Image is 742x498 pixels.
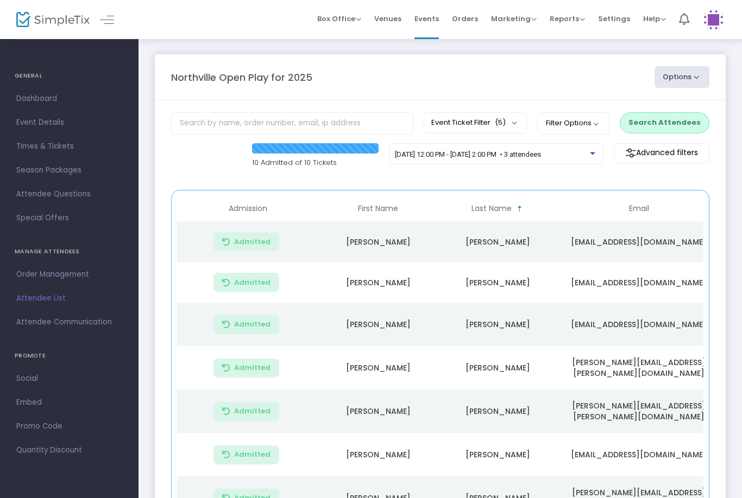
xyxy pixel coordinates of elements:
span: Settings [598,5,630,33]
span: Social [16,372,122,386]
td: [EMAIL_ADDRESS][DOMAIN_NAME] [557,221,720,262]
td: [EMAIL_ADDRESS][DOMAIN_NAME] [557,433,720,476]
button: Event Ticket Filter(5) [424,112,527,133]
span: Admitted [234,450,271,459]
span: Help [643,14,666,24]
span: Orders [452,5,478,33]
span: Attendee List [16,291,122,305]
button: Options [655,66,710,88]
span: Email [629,204,649,213]
td: [PERSON_NAME] [318,390,438,433]
span: Embed [16,395,122,410]
td: [PERSON_NAME] [438,346,557,390]
td: [EMAIL_ADDRESS][DOMAIN_NAME] [557,303,720,346]
button: Admitted [213,315,279,334]
h4: PROMOTE [15,345,124,367]
span: Event Details [16,116,122,130]
span: [DATE] 12:00 PM - [DATE] 2:00 PM • 3 attendees [395,150,541,158]
m-button: Advanced filters [614,143,709,163]
td: [EMAIL_ADDRESS][DOMAIN_NAME] [557,262,720,303]
input: Search by name, order number, email, ip address [171,112,413,135]
span: Admitted [234,278,271,287]
span: Box Office [317,14,361,24]
span: Attendee Questions [16,187,122,201]
button: Admitted [213,232,279,251]
h4: MANAGE ATTENDEES [15,241,124,263]
span: Admitted [234,238,271,246]
span: Events [414,5,439,33]
td: [PERSON_NAME] [318,221,438,262]
td: [PERSON_NAME] [438,433,557,476]
m-panel-title: Northville Open Play for 2025 [171,70,312,85]
td: [PERSON_NAME] [318,262,438,303]
span: Marketing [491,14,537,24]
td: [PERSON_NAME] [438,303,557,346]
span: Promo Code [16,419,122,433]
span: Sortable [515,205,524,213]
span: (5) [495,118,506,127]
span: Admission [229,204,267,213]
button: Admitted [213,402,279,421]
button: Search Attendees [620,112,709,133]
button: Filter Options [537,112,609,134]
p: 10 Admitted of 10 Tickets [252,157,379,168]
span: Order Management [16,267,122,282]
span: Quantity Discount [16,443,122,457]
td: [PERSON_NAME] [438,390,557,433]
span: Dashboard [16,92,122,106]
span: Season Packages [16,163,122,177]
img: filter [625,148,636,158]
button: Admitted [213,273,279,292]
td: [PERSON_NAME] [438,262,557,303]
span: Times & Tickets [16,139,122,154]
button: Admitted [213,359,279,378]
td: [PERSON_NAME] [318,346,438,390]
span: Venues [374,5,401,33]
span: Last Name [471,204,512,213]
span: Attendee Communication [16,315,122,329]
button: Admitted [213,445,279,464]
td: [PERSON_NAME] [318,303,438,346]
span: Admitted [234,407,271,416]
span: Admitted [234,363,271,372]
span: Special Offers [16,211,122,225]
td: [PERSON_NAME][EMAIL_ADDRESS][PERSON_NAME][DOMAIN_NAME] [557,346,720,390]
span: Reports [550,14,585,24]
span: Admitted [234,320,271,329]
td: [PERSON_NAME] [318,433,438,476]
td: [PERSON_NAME][EMAIL_ADDRESS][PERSON_NAME][DOMAIN_NAME] [557,390,720,433]
td: [PERSON_NAME] [438,221,557,262]
span: First Name [358,204,398,213]
h4: GENERAL [15,65,124,87]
